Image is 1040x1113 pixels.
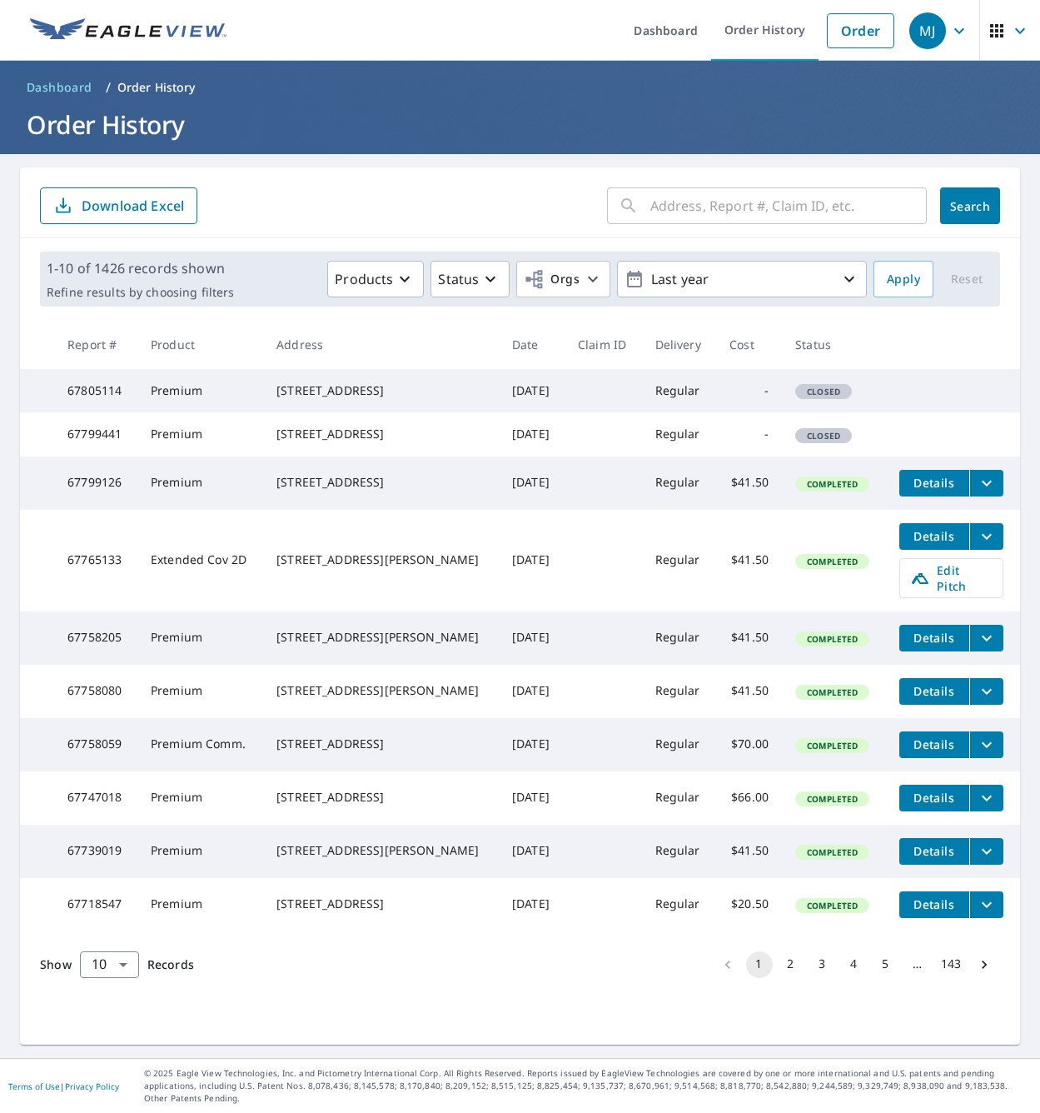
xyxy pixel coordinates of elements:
[276,382,485,399] div: [STREET_ADDRESS]
[642,457,717,510] td: Regular
[910,562,993,594] span: Edit Pitch
[887,269,920,290] span: Apply
[716,665,782,718] td: $41.50
[499,510,565,611] td: [DATE]
[54,510,137,611] td: 67765133
[8,1081,119,1091] p: |
[716,611,782,665] td: $41.50
[716,825,782,878] td: $41.50
[969,891,1003,918] button: filesDropdownBtn-67718547
[30,18,226,43] img: EV Logo
[909,736,959,752] span: Details
[54,457,137,510] td: 67799126
[642,771,717,825] td: Regular
[899,678,969,705] button: detailsBtn-67758080
[47,285,234,300] p: Refine results by choosing filters
[499,369,565,412] td: [DATE]
[438,269,479,289] p: Status
[642,369,717,412] td: Regular
[778,951,804,978] button: Go to page 2
[797,556,868,567] span: Completed
[899,731,969,758] button: detailsBtn-67758059
[797,633,868,645] span: Completed
[909,528,959,544] span: Details
[716,412,782,456] td: -
[276,552,485,568] div: [STREET_ADDRESS][PERSON_NAME]
[909,475,959,491] span: Details
[137,611,263,665] td: Premium
[969,523,1003,550] button: filesDropdownBtn-67765133
[137,320,263,369] th: Product
[909,630,959,646] span: Details
[327,261,424,297] button: Products
[276,896,485,912] div: [STREET_ADDRESS]
[276,629,485,646] div: [STREET_ADDRESS][PERSON_NAME]
[499,412,565,456] td: [DATE]
[499,457,565,510] td: [DATE]
[20,74,1020,101] nav: breadcrumb
[969,470,1003,497] button: filesDropdownBtn-67799126
[47,258,234,278] p: 1-10 of 1426 records shown
[797,430,850,442] span: Closed
[137,665,263,718] td: Premium
[54,665,137,718] td: 67758080
[909,12,946,49] div: MJ
[499,825,565,878] td: [DATE]
[430,261,510,297] button: Status
[276,426,485,442] div: [STREET_ADDRESS]
[899,558,1003,598] a: Edit Pitch
[335,269,393,289] p: Products
[20,107,1020,142] h1: Order History
[642,510,717,611] td: Regular
[499,718,565,771] td: [DATE]
[909,843,959,859] span: Details
[20,74,99,101] a: Dashboard
[797,478,868,490] span: Completed
[565,320,642,369] th: Claim ID
[899,625,969,651] button: detailsBtn-67758205
[642,665,717,718] td: Regular
[809,951,836,978] button: Go to page 3
[276,842,485,859] div: [STREET_ADDRESS][PERSON_NAME]
[276,789,485,806] div: [STREET_ADDRESS]
[650,182,927,229] input: Address, Report #, Claim ID, etc.
[54,771,137,825] td: 67747018
[969,838,1003,865] button: filesDropdownBtn-67739019
[841,951,868,978] button: Go to page 4
[499,771,565,825] td: [DATE]
[797,900,868,911] span: Completed
[642,320,717,369] th: Delivery
[147,956,194,972] span: Records
[117,79,196,96] p: Order History
[137,457,263,510] td: Premium
[969,731,1003,758] button: filesDropdownBtn-67758059
[909,683,959,699] span: Details
[899,523,969,550] button: detailsBtn-67765133
[971,951,998,978] button: Go to next page
[40,187,197,224] button: Download Excel
[54,412,137,456] td: 67799441
[524,269,580,290] span: Orgs
[644,265,839,294] p: Last year
[797,686,868,698] span: Completed
[969,678,1003,705] button: filesDropdownBtn-67758080
[716,369,782,412] td: -
[716,771,782,825] td: $66.00
[899,470,969,497] button: detailsBtn-67799126
[40,956,72,972] span: Show
[499,878,565,931] td: [DATE]
[969,785,1003,811] button: filesDropdownBtn-67747018
[106,77,111,97] li: /
[909,896,959,912] span: Details
[276,474,485,491] div: [STREET_ADDRESS]
[899,838,969,865] button: detailsBtn-67739019
[797,793,868,805] span: Completed
[904,956,931,972] div: …
[54,718,137,771] td: 67758059
[137,718,263,771] td: Premium Comm.
[276,682,485,699] div: [STREET_ADDRESS][PERSON_NAME]
[276,736,485,752] div: [STREET_ADDRESS]
[80,941,139,988] div: 10
[782,320,886,369] th: Status
[80,951,139,978] div: Show 10 records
